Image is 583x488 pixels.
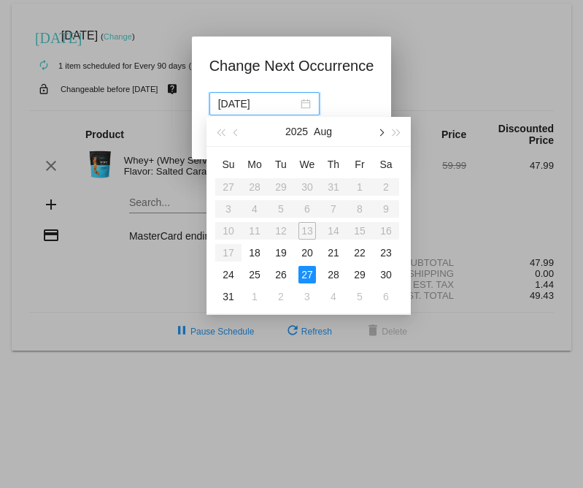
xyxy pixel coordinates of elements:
th: Mon [242,153,268,176]
td: 8/22/2025 [347,242,373,264]
th: Wed [294,153,320,176]
th: Sat [373,153,399,176]
td: 8/18/2025 [242,242,268,264]
div: 19 [272,244,290,262]
div: 24 [220,266,237,283]
td: 9/2/2025 [268,286,294,308]
td: 9/4/2025 [320,286,347,308]
td: 8/21/2025 [320,242,347,264]
button: 2025 [285,117,308,146]
th: Thu [320,153,347,176]
td: 8/28/2025 [320,264,347,286]
td: 8/27/2025 [294,264,320,286]
td: 8/23/2025 [373,242,399,264]
button: Next year (Control + right) [389,117,405,146]
div: 4 [325,288,342,305]
td: 8/24/2025 [215,264,242,286]
th: Sun [215,153,242,176]
div: 21 [325,244,342,262]
button: Next month (PageDown) [372,117,388,146]
td: 9/1/2025 [242,286,268,308]
div: 23 [377,244,395,262]
td: 8/20/2025 [294,242,320,264]
div: 22 [351,244,368,262]
th: Fri [347,153,373,176]
h1: Change Next Occurrence [209,54,374,77]
button: Last year (Control + left) [212,117,228,146]
td: 8/19/2025 [268,242,294,264]
div: 27 [298,266,316,283]
input: Select date [218,96,298,112]
div: 30 [377,266,395,283]
div: 18 [246,244,263,262]
div: 2 [272,288,290,305]
div: 25 [246,266,263,283]
div: 28 [325,266,342,283]
td: 9/3/2025 [294,286,320,308]
div: 29 [351,266,368,283]
td: 8/29/2025 [347,264,373,286]
td: 8/26/2025 [268,264,294,286]
div: 6 [377,288,395,305]
td: 9/5/2025 [347,286,373,308]
div: 5 [351,288,368,305]
div: 20 [298,244,316,262]
th: Tue [268,153,294,176]
div: 1 [246,288,263,305]
td: 9/6/2025 [373,286,399,308]
button: Aug [314,117,332,146]
td: 8/25/2025 [242,264,268,286]
td: 8/30/2025 [373,264,399,286]
div: 31 [220,288,237,305]
div: 3 [298,288,316,305]
td: 8/31/2025 [215,286,242,308]
button: Previous month (PageUp) [228,117,244,146]
div: 26 [272,266,290,283]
